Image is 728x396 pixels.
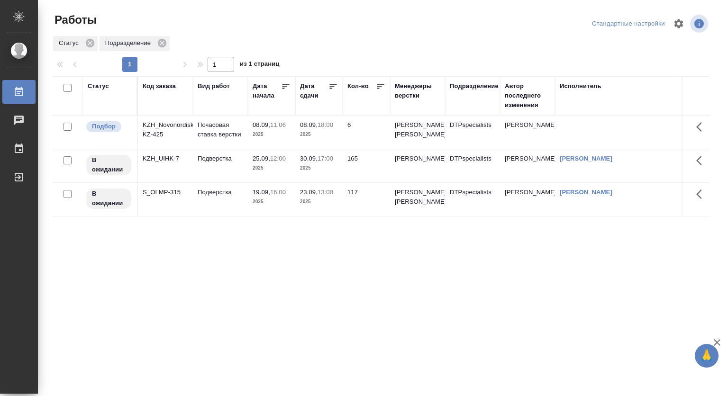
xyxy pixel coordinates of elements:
div: Кол-во [347,81,369,91]
div: split button [590,17,667,31]
p: 16:00 [270,189,286,196]
p: 2025 [253,130,291,139]
div: Подразделение [100,36,170,51]
div: KZH_UIHK-7 [143,154,188,163]
span: Посмотреть информацию [690,15,710,33]
p: 08.09, [253,121,270,128]
p: 17:00 [318,155,333,162]
div: Исполнитель [560,81,601,91]
p: Подверстка [198,154,243,163]
button: Здесь прячутся важные кнопки [691,116,713,138]
p: 2025 [300,130,338,139]
a: [PERSON_NAME] [560,189,612,196]
p: Подразделение [105,38,154,48]
div: Автор последнего изменения [505,81,550,110]
td: DTPspecialists [445,116,500,149]
td: 165 [343,149,390,182]
div: Вид работ [198,81,230,91]
div: Подразделение [450,81,499,91]
div: Дата начала [253,81,281,100]
p: 23.09, [300,189,318,196]
div: Статус [88,81,109,91]
span: Настроить таблицу [667,12,690,35]
p: 12:00 [270,155,286,162]
p: 2025 [300,197,338,207]
p: Статус [59,38,82,48]
span: из 1 страниц [240,58,280,72]
p: [PERSON_NAME], [PERSON_NAME] [395,120,440,139]
div: Можно подбирать исполнителей [85,120,132,133]
td: [PERSON_NAME] [500,183,555,216]
p: В ожидании [92,155,126,174]
div: S_OLMP-315 [143,188,188,197]
p: 19.09, [253,189,270,196]
span: Работы [52,12,97,27]
p: Почасовая ставка верстки [198,120,243,139]
p: 2025 [253,197,291,207]
div: Дата сдачи [300,81,328,100]
div: Код заказа [143,81,176,91]
div: Статус [53,36,98,51]
td: [PERSON_NAME] [500,149,555,182]
td: DTPspecialists [445,183,500,216]
div: KZH_Novonordisk-KZ-425 [143,120,188,139]
div: Исполнитель назначен, приступать к работе пока рано [85,154,132,176]
p: [PERSON_NAME] [395,154,440,163]
p: 11:06 [270,121,286,128]
p: 30.09, [300,155,318,162]
div: Исполнитель назначен, приступать к работе пока рано [85,188,132,210]
div: Менеджеры верстки [395,81,440,100]
p: 18:00 [318,121,333,128]
span: 🙏 [699,346,715,366]
p: 2025 [300,163,338,173]
p: 2025 [253,163,291,173]
p: 13:00 [318,189,333,196]
p: 08.09, [300,121,318,128]
button: Здесь прячутся важные кнопки [691,183,713,206]
td: DTPspecialists [445,149,500,182]
td: 117 [343,183,390,216]
p: 25.09, [253,155,270,162]
p: Подбор [92,122,116,131]
p: Подверстка [198,188,243,197]
button: 🙏 [695,344,719,368]
p: [PERSON_NAME], [PERSON_NAME] [395,188,440,207]
button: Здесь прячутся важные кнопки [691,149,713,172]
td: [PERSON_NAME] [500,116,555,149]
a: [PERSON_NAME] [560,155,612,162]
td: 6 [343,116,390,149]
p: В ожидании [92,189,126,208]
